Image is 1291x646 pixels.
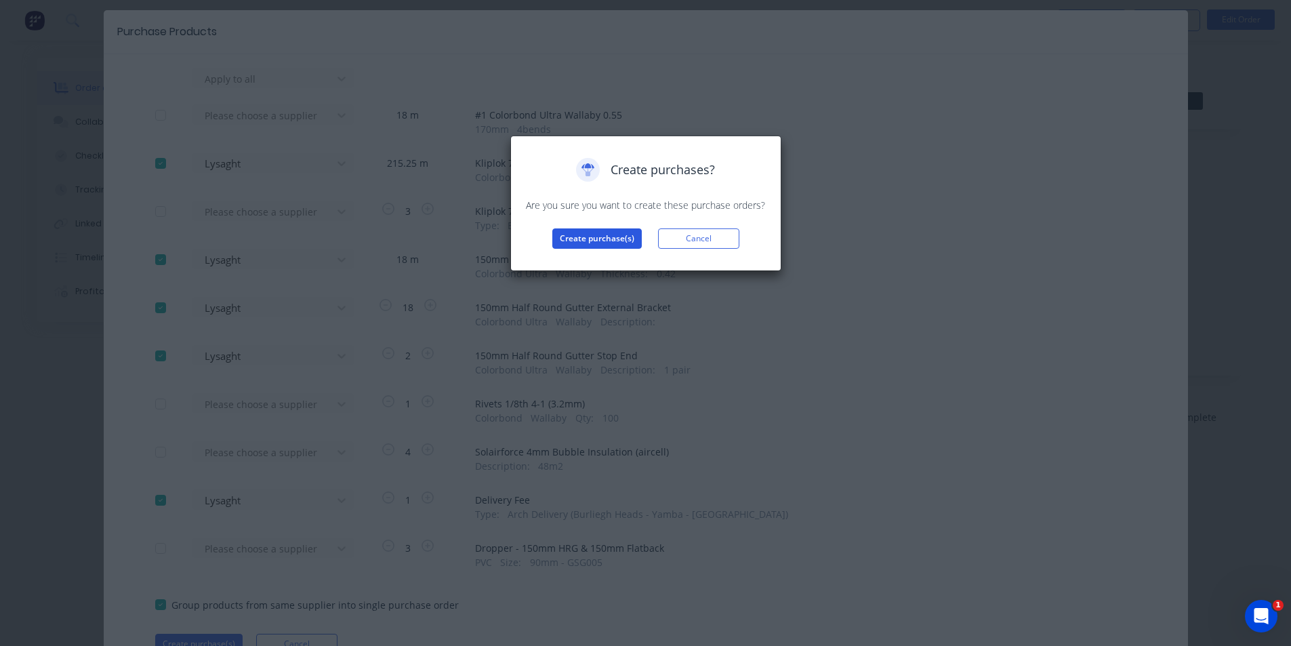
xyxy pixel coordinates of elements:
button: Cancel [658,228,739,249]
span: Create purchases? [611,161,715,179]
span: 1 [1273,600,1284,611]
p: Are you sure you want to create these purchase orders? [525,198,767,212]
button: Create purchase(s) [552,228,642,249]
iframe: Intercom live chat [1245,600,1277,632]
